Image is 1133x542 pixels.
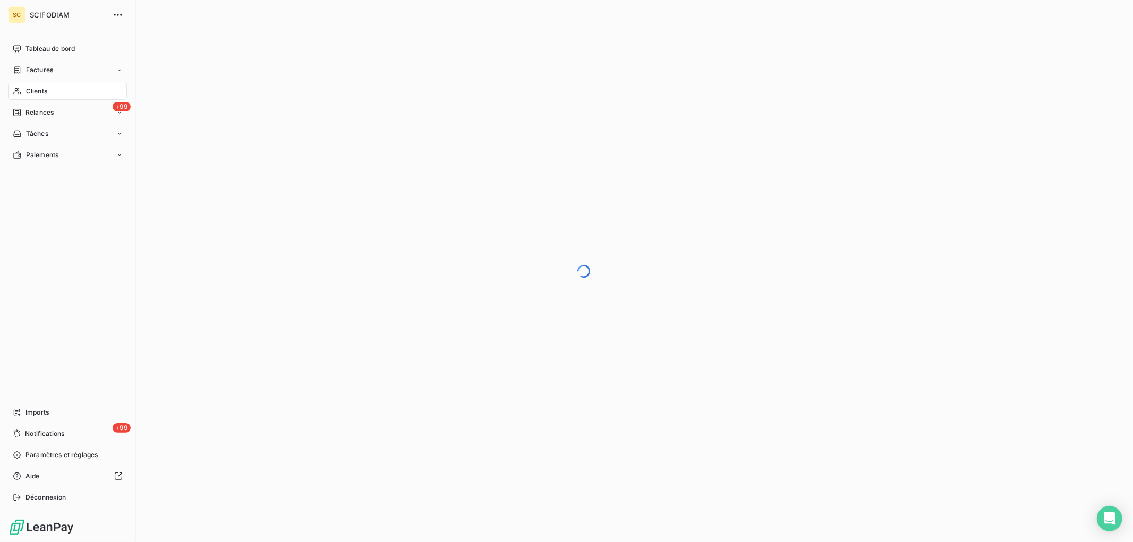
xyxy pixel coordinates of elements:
[26,129,48,139] span: Tâches
[26,150,58,160] span: Paiements
[113,102,131,111] span: +99
[8,519,74,536] img: Logo LeanPay
[26,65,53,75] span: Factures
[113,423,131,433] span: +99
[1097,506,1122,531] div: Open Intercom Messenger
[25,408,49,417] span: Imports
[25,429,64,438] span: Notifications
[26,87,47,96] span: Clients
[25,44,75,54] span: Tableau de bord
[8,6,25,23] div: SC
[25,450,98,460] span: Paramètres et réglages
[30,11,106,19] span: SCIFODIAM
[8,468,127,485] a: Aide
[25,493,66,502] span: Déconnexion
[25,108,54,117] span: Relances
[25,471,40,481] span: Aide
